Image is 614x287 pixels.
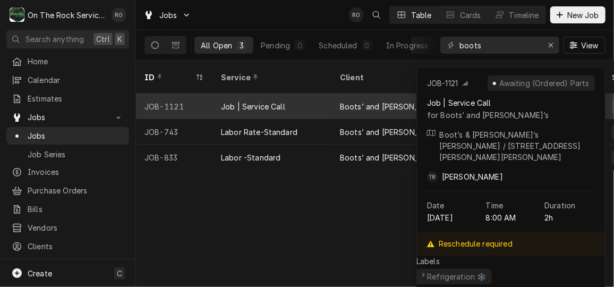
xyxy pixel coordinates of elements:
[6,71,129,89] a: Calendar
[349,7,364,22] div: RO
[28,130,124,141] span: Jobs
[28,269,52,278] span: Create
[349,7,364,22] div: Rich Ortega's Avatar
[6,219,129,237] a: Vendors
[440,129,595,163] p: Boot’s & [PERSON_NAME]’s [PERSON_NAME] / [STREET_ADDRESS][PERSON_NAME][PERSON_NAME]
[28,10,106,21] div: On The Rock Services
[340,101,442,112] div: Boots’ and [PERSON_NAME]’s
[221,101,285,112] div: Job | Service Call
[112,7,126,22] div: Rich Ortega's Avatar
[139,6,195,24] a: Go to Jobs
[221,126,297,138] div: Labor Rate-Standard
[221,152,280,163] div: Labor -Standard
[136,119,212,145] div: JOB-743
[6,182,129,199] a: Purchase Orders
[439,238,513,249] span: Reschedule required
[221,72,321,83] div: Service
[579,40,601,51] span: View
[550,6,606,23] button: New Job
[28,93,124,104] span: Estimates
[6,127,129,145] a: Jobs
[416,256,440,267] p: Labels
[319,40,357,51] div: Scheduled
[6,256,129,274] a: Go to Pricebook
[136,94,212,119] div: JOB-1121
[6,108,129,126] a: Go to Jobs
[28,166,124,178] span: Invoices
[427,200,445,211] p: Date
[435,40,441,51] div: 0
[544,212,553,223] p: 2h
[96,33,110,45] span: Ctrl
[117,33,122,45] span: K
[486,200,504,211] p: Time
[340,152,442,163] div: Boots’ and [PERSON_NAME]’s
[421,271,488,282] div: ² Refrigeration ❄️
[442,172,503,181] span: [PERSON_NAME]
[6,200,129,218] a: Bills
[6,146,129,163] a: Job Series
[498,78,591,89] div: Awaiting (Ordered) Parts
[364,40,370,51] div: 0
[411,10,432,21] div: Table
[238,40,245,51] div: 3
[565,10,601,21] span: New Job
[340,72,440,83] div: Client
[427,109,595,121] div: for Boots’ and [PERSON_NAME]’s
[25,33,84,45] span: Search anything
[6,90,129,107] a: Estimates
[10,7,24,22] div: O
[144,72,193,83] div: ID
[6,163,129,181] a: Invoices
[201,40,232,51] div: All Open
[460,10,481,21] div: Cards
[28,112,108,123] span: Jobs
[427,78,458,89] div: JOB-1121
[427,172,438,182] div: TB
[112,7,126,22] div: RO
[28,241,124,252] span: Clients
[296,40,303,51] div: 0
[427,172,438,182] div: Todd Brady's Avatar
[28,222,124,233] span: Vendors
[261,40,290,51] div: Pending
[28,204,124,215] span: Bills
[136,145,212,170] div: JOB-833
[459,37,539,54] input: Keyword search
[28,74,124,86] span: Calendar
[544,200,575,211] p: Duration
[28,56,124,67] span: Home
[386,40,429,51] div: In Progress
[159,10,177,21] span: Jobs
[427,212,453,223] p: [DATE]
[6,53,129,70] a: Home
[340,126,442,138] div: Boots’ and [PERSON_NAME]’s
[10,7,24,22] div: On The Rock Services's Avatar
[486,212,516,223] p: 8:00 AM
[6,30,129,48] button: Search anythingCtrlK
[509,10,539,21] div: Timeline
[368,6,385,23] button: Open search
[117,268,122,279] span: C
[564,37,606,54] button: View
[542,37,559,54] button: Erase input
[28,185,124,196] span: Purchase Orders
[28,149,124,160] span: Job Series
[6,238,129,255] a: Clients
[427,97,491,108] div: Job | Service Call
